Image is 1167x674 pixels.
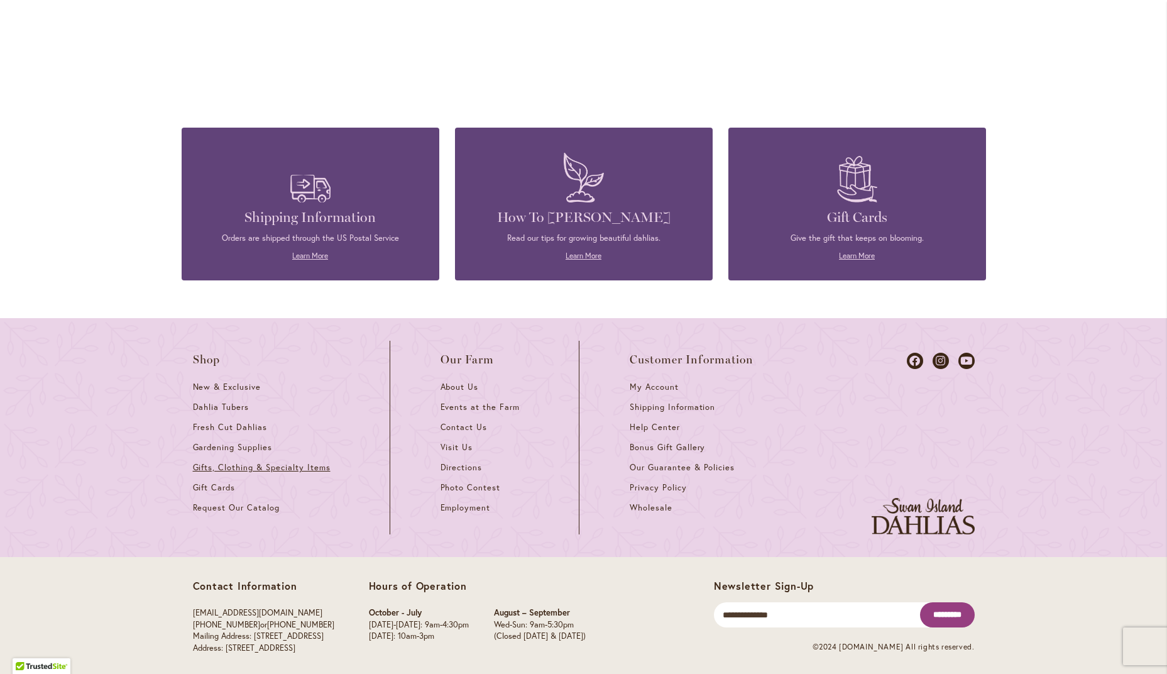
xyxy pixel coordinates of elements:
h4: How To [PERSON_NAME] [474,209,694,226]
span: New & Exclusive [193,382,261,392]
span: Customer Information [630,353,754,366]
span: Gifts, Clothing & Specialty Items [193,462,331,473]
p: [DATE]-[DATE]: 9am-4:30pm [369,619,469,631]
span: Events at the Farm [441,402,520,412]
p: October - July [369,607,469,619]
span: Contact Us [441,422,488,433]
a: Learn More [292,251,328,260]
p: Contact Information [193,580,334,592]
p: Give the gift that keeps on blooming. [747,233,967,244]
a: Dahlias on Instagram [933,353,949,369]
span: Gardening Supplies [193,442,272,453]
span: Directions [441,462,483,473]
p: Hours of Operation [369,580,586,592]
span: Our Farm [441,353,495,366]
span: About Us [441,382,479,392]
span: Visit Us [441,442,473,453]
span: Shipping Information [630,402,715,412]
p: August – September [494,607,586,619]
a: Dahlias on Youtube [958,353,975,369]
span: Fresh Cut Dahlias [193,422,268,433]
h4: Shipping Information [200,209,420,226]
span: Employment [441,502,491,513]
p: or Mailing Address: [STREET_ADDRESS] Address: [STREET_ADDRESS] [193,607,334,654]
a: [EMAIL_ADDRESS][DOMAIN_NAME] [193,607,322,618]
a: [PHONE_NUMBER] [267,619,334,630]
span: Help Center [630,422,680,433]
span: Bonus Gift Gallery [630,442,705,453]
span: Request Our Catalog [193,502,280,513]
span: Dahlia Tubers [193,402,249,412]
a: Learn More [566,251,601,260]
p: Read our tips for growing beautiful dahlias. [474,233,694,244]
span: Our Guarantee & Policies [630,462,735,473]
a: Learn More [839,251,875,260]
a: [PHONE_NUMBER] [193,619,260,630]
span: Privacy Policy [630,482,687,493]
span: My Account [630,382,679,392]
span: Wholesale [630,502,672,513]
span: Photo Contest [441,482,501,493]
h4: Gift Cards [747,209,967,226]
span: Newsletter Sign-Up [714,579,814,592]
p: Orders are shipped through the US Postal Service [200,233,420,244]
span: Shop [193,353,221,366]
a: Dahlias on Facebook [907,353,923,369]
p: Wed-Sun: 9am-5:30pm [494,619,586,631]
span: Gift Cards [193,482,236,493]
